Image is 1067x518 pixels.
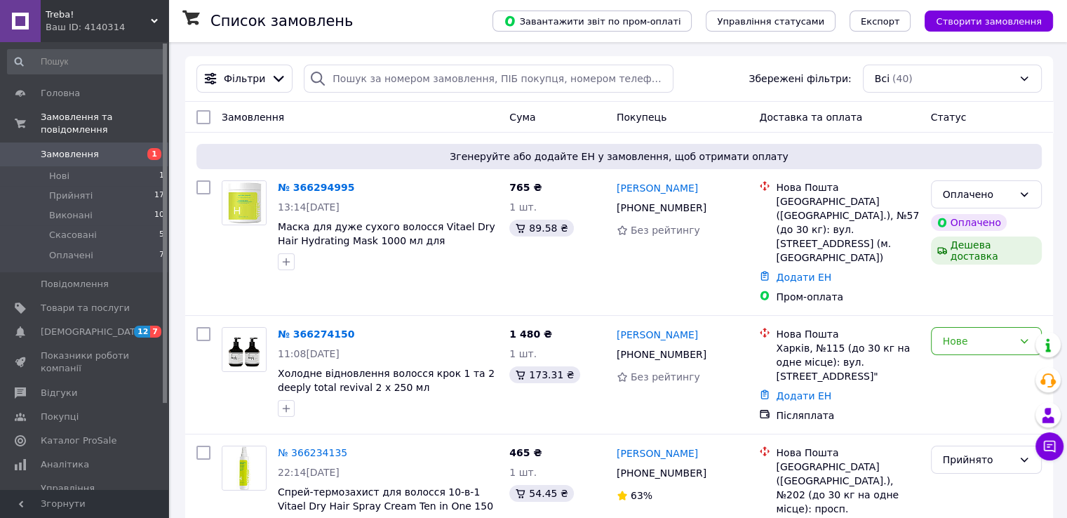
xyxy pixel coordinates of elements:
span: 11:08[DATE] [278,348,340,359]
span: Показники роботи компанії [41,350,130,375]
button: Створити замовлення [925,11,1053,32]
span: Скасовані [49,229,97,241]
span: Товари та послуги [41,302,130,314]
span: Виконані [49,209,93,222]
span: Без рейтингу [631,225,700,236]
span: 1 шт. [509,467,537,478]
div: Нове [943,333,1013,349]
img: Фото товару [222,446,266,490]
div: Харків, №115 (до 30 кг на одне місце): вул. [STREET_ADDRESS]" [776,341,919,383]
a: № 366294995 [278,182,354,193]
a: Фото товару [222,446,267,491]
span: Замовлення та повідомлення [41,111,168,136]
span: Управління статусами [717,16,824,27]
img: Фото товару [222,328,266,371]
span: 7 [159,249,164,262]
span: 1 480 ₴ [509,328,552,340]
a: [PERSON_NAME] [617,181,698,195]
h1: Список замовлень [210,13,353,29]
button: Завантажити звіт по пром-оплаті [492,11,692,32]
span: Головна [41,87,80,100]
span: Відгуки [41,387,77,399]
span: Доставка та оплата [759,112,862,123]
span: Управління сайтом [41,482,130,507]
input: Пошук [7,49,166,74]
span: 13:14[DATE] [278,201,340,213]
img: Фото товару [222,181,266,225]
span: Без рейтингу [631,371,700,383]
div: [PHONE_NUMBER] [614,345,709,364]
span: 12 [134,326,150,338]
a: [PERSON_NAME] [617,446,698,460]
span: Прийняті [49,190,93,202]
a: Фото товару [222,327,267,372]
span: Замовлення [222,112,284,123]
a: Додати ЕН [776,390,831,401]
span: 7 [150,326,161,338]
span: 10 [154,209,164,222]
input: Пошук за номером замовлення, ПІБ покупця, номером телефону, Email, номером накладної [304,65,673,93]
span: Нові [49,170,69,182]
span: Завантажити звіт по пром-оплаті [504,15,680,27]
a: Створити замовлення [911,15,1053,26]
span: Фільтри [224,72,265,86]
button: Управління статусами [706,11,836,32]
span: Покупці [41,411,79,423]
span: 17 [154,190,164,202]
span: [DEMOGRAPHIC_DATA] [41,326,145,338]
div: Дешева доставка [931,237,1042,265]
span: 1 шт. [509,348,537,359]
span: Покупець [617,112,666,123]
span: 5 [159,229,164,241]
span: Замовлення [41,148,99,161]
div: Оплачено [931,214,1007,231]
div: Післяплата [776,409,919,423]
div: [PHONE_NUMBER] [614,463,709,483]
a: Холодне відновлення волосся крок 1 та 2 deeply total revival 2 x 250 мл [278,368,495,393]
a: Фото товару [222,180,267,225]
div: Нова Пошта [776,446,919,460]
span: Згенеруйте або додайте ЕН у замовлення, щоб отримати оплату [202,150,1036,164]
button: Експорт [850,11,911,32]
div: Ваш ID: 4140314 [46,21,168,34]
span: (40) [892,73,913,84]
span: Cума [509,112,535,123]
span: 63% [631,490,652,501]
span: 1 шт. [509,201,537,213]
span: 1 [147,148,161,160]
div: [GEOGRAPHIC_DATA] ([GEOGRAPHIC_DATA].), №57 (до 30 кг): вул. [STREET_ADDRESS] (м. [GEOGRAPHIC_DATA]) [776,194,919,265]
span: Статус [931,112,967,123]
a: Додати ЕН [776,272,831,283]
span: 22:14[DATE] [278,467,340,478]
span: Повідомлення [41,278,109,291]
span: Каталог ProSale [41,434,116,447]
a: [PERSON_NAME] [617,328,698,342]
div: Оплачено [943,187,1013,202]
span: Всі [875,72,890,86]
div: 173.31 ₴ [509,366,579,383]
span: Збережені фільтри: [749,72,851,86]
a: Маска для дуже сухого волосся Vitael Dry Hair Hydrating Mask 1000 мл для глибокого зволоження і в... [278,221,495,260]
span: 765 ₴ [509,182,542,193]
div: Пром-оплата [776,290,919,304]
button: Чат з покупцем [1035,432,1063,460]
span: Створити замовлення [936,16,1042,27]
div: [PHONE_NUMBER] [614,198,709,218]
span: Оплачені [49,249,93,262]
div: Нова Пошта [776,180,919,194]
span: Експорт [861,16,900,27]
div: 89.58 ₴ [509,220,573,237]
a: № 366234135 [278,447,347,458]
div: 54.45 ₴ [509,485,573,502]
span: Treba! [46,8,151,21]
span: 465 ₴ [509,447,542,458]
span: 1 [159,170,164,182]
div: Прийнято [943,452,1013,467]
div: Нова Пошта [776,327,919,341]
span: Аналітика [41,458,89,471]
a: № 366274150 [278,328,354,340]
